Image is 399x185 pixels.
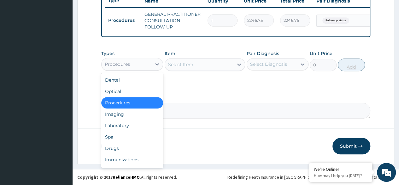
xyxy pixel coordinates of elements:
[332,138,370,154] button: Submit
[101,108,163,120] div: Imaging
[227,174,394,180] div: Redefining Heath Insurance in [GEOGRAPHIC_DATA] using Telemedicine and Data Science!
[103,3,119,18] div: Minimize live chat window
[247,50,279,57] label: Pair Diagnosis
[101,154,163,165] div: Immunizations
[338,59,365,71] button: Add
[101,165,163,177] div: Others
[314,173,367,178] p: How may I help you today?
[73,169,399,185] footer: All rights reserved.
[322,17,349,24] span: Follow-up status
[101,51,114,56] label: Types
[37,53,87,117] span: We're online!
[101,74,163,86] div: Dental
[101,97,163,108] div: Procedures
[101,143,163,154] div: Drugs
[12,32,26,47] img: d_794563401_company_1708531726252_794563401
[113,174,140,180] a: RelianceHMO
[105,61,130,67] div: Procedures
[33,35,106,44] div: Chat with us now
[101,120,163,131] div: Laboratory
[141,8,204,33] td: GENERAL PRACTITIONER CONSULTATION FOLLOW UP
[250,61,287,67] div: Select Diagnosis
[77,174,141,180] strong: Copyright © 2017 .
[165,50,175,57] label: Item
[101,131,163,143] div: Spa
[3,120,120,142] textarea: Type your message and hit 'Enter'
[168,61,193,68] div: Select Item
[314,166,367,172] div: We're Online!
[101,86,163,97] div: Optical
[101,94,370,99] label: Comment
[105,15,141,26] td: Procedures
[310,50,332,57] label: Unit Price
